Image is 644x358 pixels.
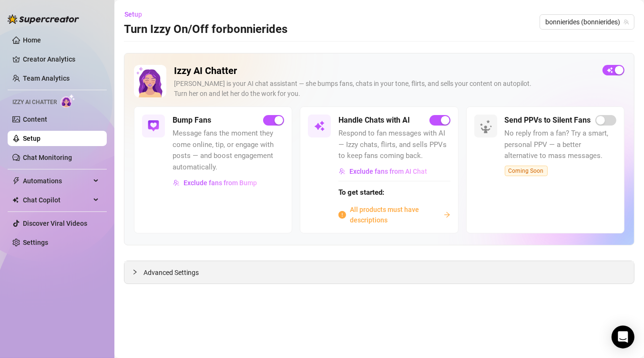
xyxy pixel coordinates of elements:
img: logo-BBDzfeDw.svg [8,14,79,24]
div: Open Intercom Messenger [612,326,634,348]
h5: Bump Fans [173,115,211,126]
img: svg%3e [173,179,180,186]
img: svg%3e [339,168,346,175]
strong: To get started: [338,188,384,197]
span: arrow-right [444,211,450,218]
a: Discover Viral Videos [23,220,87,227]
span: bonnierides (bonnierides) [545,15,629,29]
a: Setup [23,135,41,142]
img: svg%3e [314,120,325,132]
span: Respond to fan messages with AI — Izzy chats, flirts, and sells PPVs to keep fans coming back. [338,128,450,162]
img: silent-fans-ppv-o-N6Mmdf.svg [480,120,495,135]
span: Advanced Settings [143,267,199,278]
span: Coming Soon [505,166,548,176]
h2: Izzy AI Chatter [174,65,595,77]
button: Exclude fans from Bump [173,175,257,190]
a: Chat Monitoring [23,154,72,161]
a: Settings [23,239,48,246]
span: All products must have descriptions [350,204,440,225]
span: Chat Copilot [23,192,91,208]
span: Message fans the moment they come online, tip, or engage with posts — and boost engagement automa... [173,128,284,173]
span: No reply from a fan? Try a smart, personal PPV — a better alternative to mass messages. [505,128,616,162]
a: Team Analytics [23,74,70,82]
div: [PERSON_NAME] is your AI chat assistant — she bumps fans, chats in your tone, flirts, and sells y... [174,79,595,99]
span: thunderbolt [12,177,20,185]
span: Exclude fans from Bump [184,179,257,187]
a: Content [23,116,47,123]
span: collapsed [132,269,138,275]
span: Izzy AI Chatter [12,98,57,107]
div: collapsed [132,267,143,277]
button: Setup [124,7,150,22]
span: team [624,19,629,25]
img: svg%3e [148,120,159,132]
span: info-circle [338,211,346,219]
span: Exclude fans from AI Chat [349,168,427,175]
h3: Turn Izzy On/Off for bonnierides [124,22,287,37]
a: Home [23,36,41,44]
span: Setup [124,11,142,18]
h5: Send PPVs to Silent Fans [505,115,591,126]
button: Exclude fans from AI Chat [338,164,428,179]
img: Chat Copilot [12,197,19,203]
a: Creator Analytics [23,52,99,67]
img: Izzy AI Chatter [134,65,166,97]
img: AI Chatter [61,94,75,108]
h5: Handle Chats with AI [338,115,410,126]
span: Automations [23,173,91,189]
